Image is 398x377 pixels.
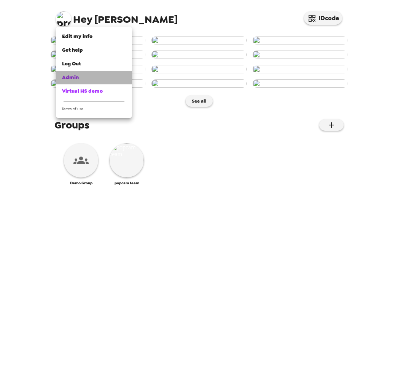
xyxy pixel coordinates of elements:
[62,47,83,53] span: Get help
[56,105,132,115] a: Terms of use
[62,88,103,94] span: Virtual HS demo
[62,106,83,111] span: Terms of use
[62,60,81,67] span: Log Out
[62,74,79,81] span: Admin
[62,33,92,40] span: Edit my info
